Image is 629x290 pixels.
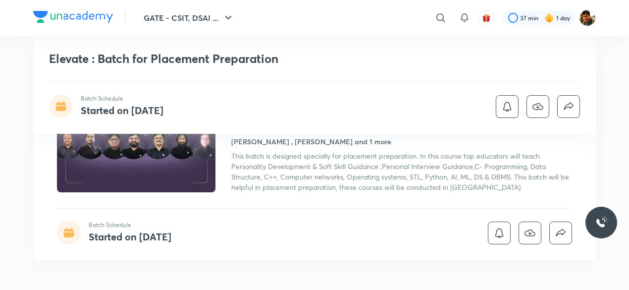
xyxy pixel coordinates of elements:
[231,136,391,147] h4: [PERSON_NAME] , [PERSON_NAME] and 1 more
[33,11,113,23] img: Company Logo
[478,10,494,26] button: avatar
[89,221,171,230] p: Batch Schedule
[55,102,217,193] img: Thumbnail
[138,8,240,28] button: GATE - CSIT, DSAI ...
[544,13,554,23] img: streak
[579,9,596,26] img: SUVRO
[49,52,437,66] h1: Elevate : Batch for Placement Preparation
[81,94,163,103] p: Batch Schedule
[231,151,569,192] span: This batch is designed specially for placement preparation. In this course top educators will tea...
[89,230,171,243] h4: Started on [DATE]
[482,13,491,22] img: avatar
[595,217,607,229] img: ttu
[81,104,163,117] h4: Started on [DATE]
[33,11,113,25] a: Company Logo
